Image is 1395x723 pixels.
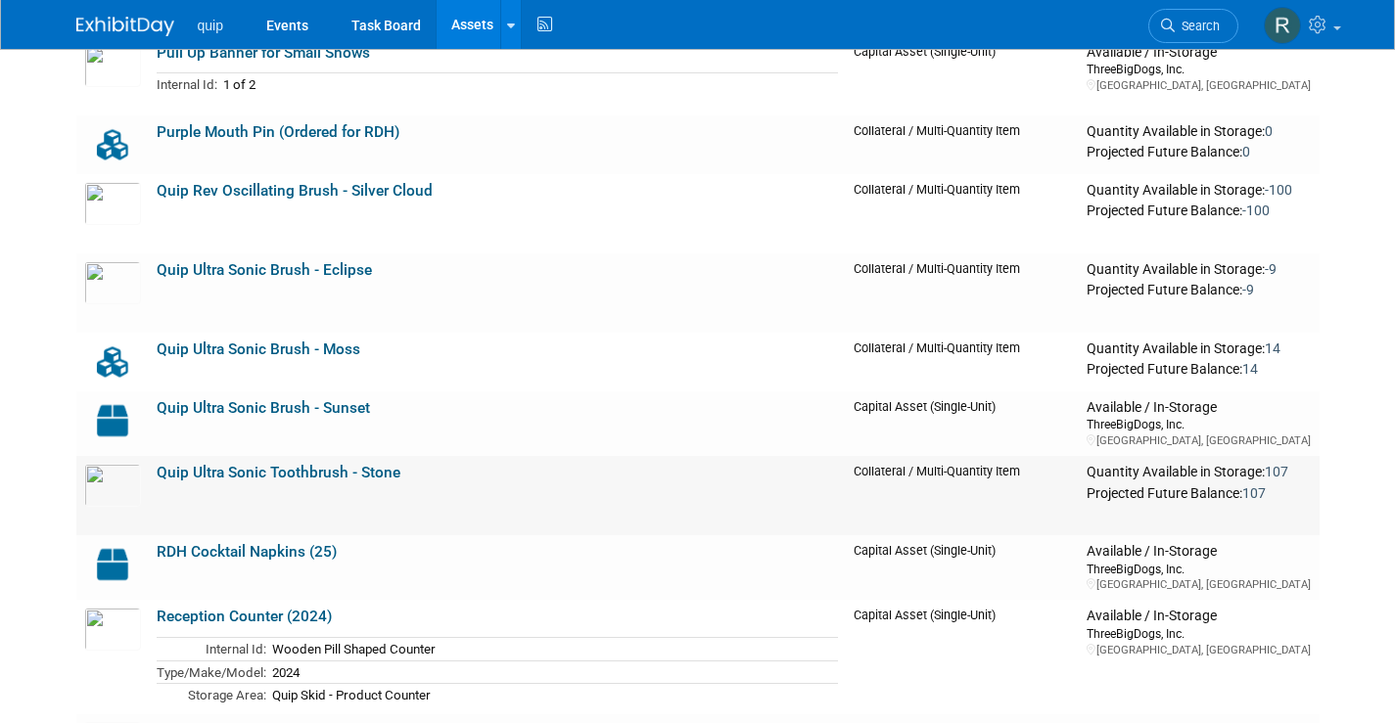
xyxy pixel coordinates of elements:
img: Capital-Asset-Icon-2.png [84,399,141,442]
span: Storage Area: [188,688,266,702]
div: Available / In-Storage [1087,399,1311,417]
img: ExhibitDay [76,17,174,36]
a: Search [1148,9,1238,43]
div: Available / In-Storage [1087,44,1311,62]
img: Ronald Delphin [1264,7,1301,44]
div: Available / In-Storage [1087,608,1311,625]
a: Quip Ultra Sonic Toothbrush - Stone [157,464,400,481]
span: 107 [1242,485,1266,501]
div: Quantity Available in Storage: [1087,123,1311,141]
a: Quip Ultra Sonic Brush - Eclipse [157,261,372,279]
a: Reception Counter (2024) [157,608,332,625]
div: Projected Future Balance: [1087,140,1311,161]
a: Pull Up Banner for Small Shows [157,44,370,62]
div: Quantity Available in Storage: [1087,182,1311,200]
td: Capital Asset (Single-Unit) [846,535,1080,600]
td: Collateral / Multi-Quantity Item [846,253,1080,333]
td: Collateral / Multi-Quantity Item [846,115,1080,174]
td: Internal Id: [157,73,217,96]
td: Collateral / Multi-Quantity Item [846,456,1080,535]
div: ThreeBigDogs, Inc. [1087,416,1311,432]
td: 2024 [266,660,838,684]
img: Collateral-Icon-2.png [84,340,141,384]
td: Type/Make/Model: [157,660,266,684]
td: Collateral / Multi-Quantity Item [846,174,1080,253]
img: Capital-Asset-Icon-2.png [84,543,141,586]
span: 107 [1265,464,1288,479]
td: Wooden Pill Shaped Counter [266,638,838,661]
div: Projected Future Balance: [1087,481,1311,503]
span: 14 [1242,361,1258,377]
a: Quip Ultra Sonic Brush - Moss [157,340,360,358]
td: Capital Asset (Single-Unit) [846,391,1080,456]
div: Quantity Available in Storage: [1087,261,1311,279]
td: Capital Asset (Single-Unit) [846,36,1080,115]
span: -100 [1265,182,1292,198]
div: Quantity Available in Storage: [1087,464,1311,481]
span: -100 [1242,203,1270,218]
span: quip [198,18,223,33]
div: ThreeBigDogs, Inc. [1087,625,1311,642]
div: ThreeBigDogs, Inc. [1087,561,1311,577]
div: [GEOGRAPHIC_DATA], [GEOGRAPHIC_DATA] [1087,577,1311,592]
td: Quip Skid - Product Counter [266,684,838,706]
div: Quantity Available in Storage: [1087,340,1311,358]
span: -9 [1265,261,1277,277]
div: [GEOGRAPHIC_DATA], [GEOGRAPHIC_DATA] [1087,433,1311,448]
div: ThreeBigDogs, Inc. [1087,61,1311,77]
a: RDH Cocktail Napkins (25) [157,543,337,561]
td: Capital Asset (Single-Unit) [846,600,1080,713]
div: Projected Future Balance: [1087,357,1311,379]
a: Quip Ultra Sonic Brush - Sunset [157,399,370,417]
div: Projected Future Balance: [1087,278,1311,299]
a: Quip Rev Oscillating Brush - Silver Cloud [157,182,433,200]
td: 1 of 2 [217,73,838,96]
a: Purple Mouth Pin (Ordered for RDH) [157,123,399,141]
span: 14 [1265,340,1280,356]
div: [GEOGRAPHIC_DATA], [GEOGRAPHIC_DATA] [1087,78,1311,93]
span: 0 [1242,144,1250,159]
td: Collateral / Multi-Quantity Item [846,333,1080,391]
div: Available / In-Storage [1087,543,1311,561]
span: Search [1175,19,1220,33]
div: [GEOGRAPHIC_DATA], [GEOGRAPHIC_DATA] [1087,643,1311,657]
div: Projected Future Balance: [1087,199,1311,220]
img: Collateral-Icon-2.png [84,123,141,166]
span: 0 [1265,123,1273,139]
span: -9 [1242,282,1254,297]
td: Internal Id: [157,638,266,661]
